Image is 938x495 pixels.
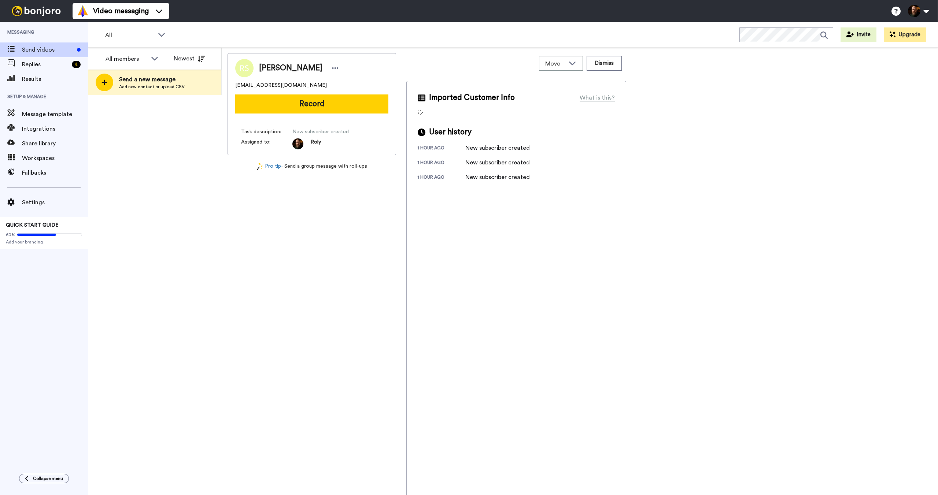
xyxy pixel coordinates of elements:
div: New subscriber created [465,158,530,167]
button: Invite [841,27,876,42]
span: 60% [6,232,15,238]
span: Settings [22,198,88,207]
span: Add your branding [6,239,82,245]
button: Upgrade [884,27,926,42]
span: Add new contact or upload CSV [119,84,185,90]
button: Record [235,94,388,113]
div: 1 hour ago [418,174,465,182]
img: 001b9436-2fdc-4a09-a509-3b060dcd91d9-1736288419.jpg [292,138,303,149]
span: All [105,31,154,40]
span: Assigned to: [241,138,292,149]
span: Send videos [22,45,74,54]
span: Workspaces [22,154,88,163]
span: User history [429,127,472,138]
span: Fallbacks [22,168,88,177]
div: 1 hour ago [418,145,465,152]
div: 4 [72,61,81,68]
img: bj-logo-header-white.svg [9,6,64,16]
span: Move [545,59,565,68]
div: 1 hour ago [418,160,465,167]
span: Task description : [241,128,292,135]
button: Dismiss [587,56,622,71]
span: QUICK START GUIDE [6,223,59,228]
img: magic-wand.svg [257,163,263,170]
span: Collapse menu [33,476,63,481]
span: Video messaging [93,6,149,16]
img: Image of Roberto Schiavulli [235,59,254,77]
div: All members [106,55,147,63]
span: Replies [22,60,69,69]
span: Message template [22,110,88,119]
span: Share library [22,139,88,148]
div: - Send a group message with roll-ups [228,163,396,170]
span: [EMAIL_ADDRESS][DOMAIN_NAME] [235,82,327,89]
div: New subscriber created [465,144,530,152]
div: What is this? [580,93,615,102]
span: Roly [311,138,321,149]
span: Integrations [22,124,88,133]
span: [PERSON_NAME] [259,63,322,74]
span: New subscriber created [292,128,362,135]
a: Pro tip [257,163,281,170]
button: Newest [168,51,210,66]
span: Results [22,75,88,83]
button: Collapse menu [19,474,69,483]
img: vm-color.svg [77,5,89,17]
span: Imported Customer Info [429,92,515,103]
span: Send a new message [119,75,185,84]
div: New subscriber created [465,173,530,182]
